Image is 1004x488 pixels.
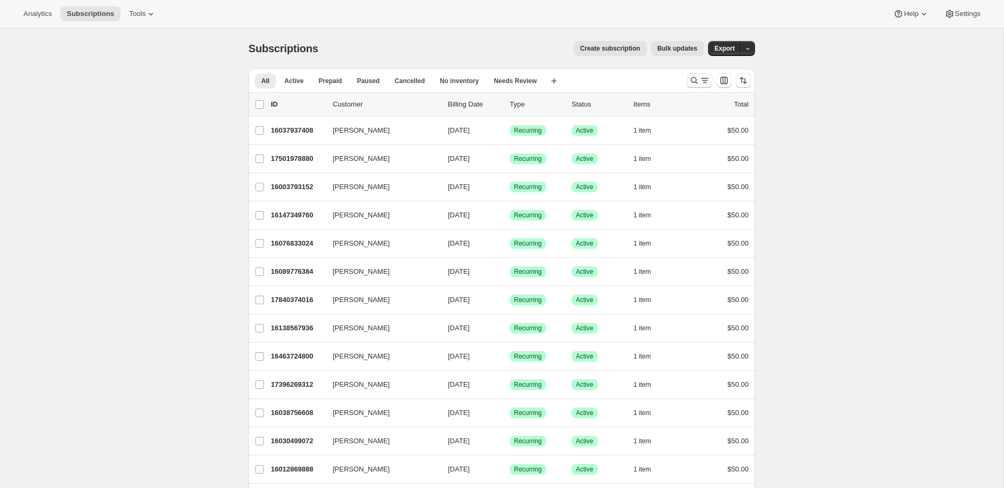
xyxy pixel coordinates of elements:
span: $50.00 [727,465,749,473]
span: Recurring [514,126,542,135]
div: 16037937408[PERSON_NAME][DATE]SuccessRecurringSuccessActive1 item$50.00 [271,123,749,138]
span: $50.00 [727,437,749,445]
div: 17396269312[PERSON_NAME][DATE]SuccessRecurringSuccessActive1 item$50.00 [271,377,749,392]
span: 1 item [633,126,651,135]
span: $50.00 [727,267,749,275]
span: Recurring [514,211,542,219]
p: 16003793152 [271,182,324,192]
span: 1 item [633,296,651,304]
button: [PERSON_NAME] [326,122,433,139]
div: 16003793152[PERSON_NAME][DATE]SuccessRecurringSuccessActive1 item$50.00 [271,180,749,194]
span: [PERSON_NAME] [333,238,390,249]
span: [DATE] [448,380,470,388]
span: $50.00 [727,154,749,162]
span: [DATE] [448,296,470,304]
button: Tools [123,6,163,21]
div: Items [633,99,687,110]
span: [DATE] [448,465,470,473]
button: 1 item [633,123,663,138]
p: 16038756608 [271,408,324,418]
span: 1 item [633,211,651,219]
span: Active [576,465,593,474]
span: Help [904,10,918,18]
button: Export [708,41,741,56]
span: 1 item [633,380,651,389]
span: Active [576,239,593,248]
span: Recurring [514,296,542,304]
span: [PERSON_NAME] [333,210,390,221]
span: Needs Review [494,77,537,85]
p: Billing Date [448,99,501,110]
button: 1 item [633,349,663,364]
span: Settings [955,10,981,18]
button: 1 item [633,434,663,449]
div: IDCustomerBilling DateTypeStatusItemsTotal [271,99,749,110]
span: [PERSON_NAME] [333,295,390,305]
span: [DATE] [448,126,470,134]
div: 16038756608[PERSON_NAME][DATE]SuccessRecurringSuccessActive1 item$50.00 [271,405,749,420]
span: $50.00 [727,126,749,134]
button: Search and filter results [687,73,712,88]
span: Active [576,437,593,445]
p: 16147349760 [271,210,324,221]
button: [PERSON_NAME] [326,433,433,450]
button: [PERSON_NAME] [326,320,433,337]
span: 1 item [633,324,651,332]
span: 1 item [633,409,651,417]
span: Active [576,296,593,304]
button: Create new view [545,74,563,88]
button: 1 item [633,377,663,392]
span: $50.00 [727,211,749,219]
span: Active [576,126,593,135]
div: 16147349760[PERSON_NAME][DATE]SuccessRecurringSuccessActive1 item$50.00 [271,208,749,223]
span: $50.00 [727,380,749,388]
span: 1 item [633,352,651,361]
button: 1 item [633,180,663,194]
div: 16030499072[PERSON_NAME][DATE]SuccessRecurringSuccessActive1 item$50.00 [271,434,749,449]
button: [PERSON_NAME] [326,263,433,280]
p: ID [271,99,324,110]
p: Status [572,99,625,110]
span: Paused [357,77,380,85]
div: 17840374016[PERSON_NAME][DATE]SuccessRecurringSuccessActive1 item$50.00 [271,292,749,307]
button: [PERSON_NAME] [326,348,433,365]
p: Total [734,99,749,110]
span: 1 item [633,465,651,474]
span: Recurring [514,465,542,474]
div: 16089776384[PERSON_NAME][DATE]SuccessRecurringSuccessActive1 item$50.00 [271,264,749,279]
button: Subscriptions [60,6,121,21]
span: [PERSON_NAME] [333,464,390,475]
button: [PERSON_NAME] [326,150,433,167]
span: [PERSON_NAME] [333,351,390,362]
span: Tools [129,10,146,18]
span: $50.00 [727,296,749,304]
span: Active [576,211,593,219]
span: Active [576,380,593,389]
span: 1 item [633,183,651,191]
span: 1 item [633,267,651,276]
span: [DATE] [448,324,470,332]
button: Help [887,6,935,21]
span: Subscriptions [67,10,114,18]
span: [DATE] [448,352,470,360]
button: Customize table column order and visibility [717,73,732,88]
p: 16030499072 [271,436,324,446]
span: Export [714,44,735,53]
button: 1 item [633,292,663,307]
span: [DATE] [448,239,470,247]
span: [PERSON_NAME] [333,408,390,418]
p: 16037937408 [271,125,324,136]
span: 1 item [633,239,651,248]
span: $50.00 [727,352,749,360]
button: Sort the results [736,73,751,88]
span: Cancelled [395,77,425,85]
span: [DATE] [448,437,470,445]
span: All [261,77,269,85]
span: Active [576,409,593,417]
p: Customer [333,99,439,110]
button: 1 item [633,151,663,166]
button: [PERSON_NAME] [326,235,433,252]
button: Create subscription [574,41,647,56]
div: 16012869888[PERSON_NAME][DATE]SuccessRecurringSuccessActive1 item$50.00 [271,462,749,477]
button: Analytics [17,6,58,21]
